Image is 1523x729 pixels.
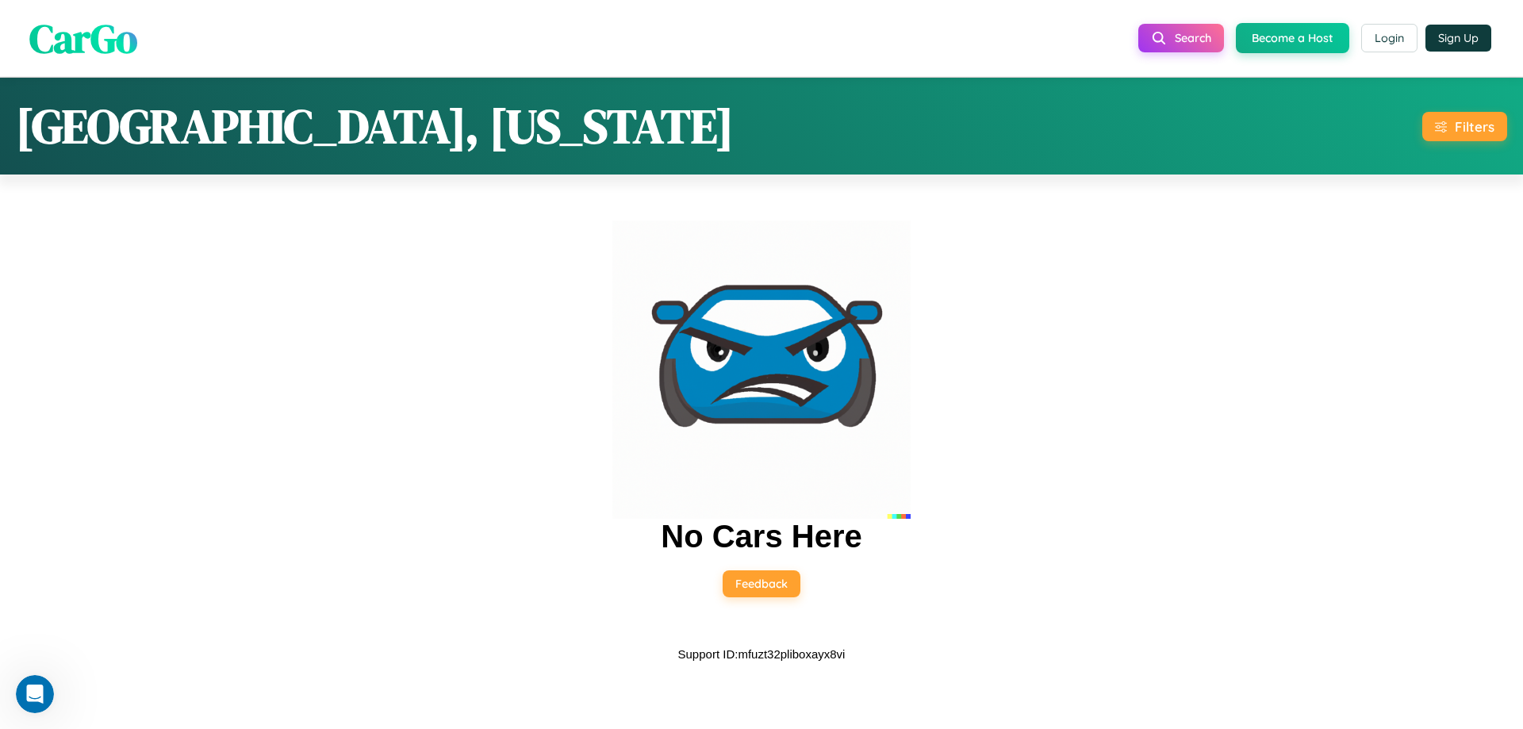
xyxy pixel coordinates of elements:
h2: No Cars Here [661,519,861,554]
span: Search [1175,31,1211,45]
button: Feedback [723,570,800,597]
button: Sign Up [1425,25,1491,52]
button: Filters [1422,112,1507,141]
h1: [GEOGRAPHIC_DATA], [US_STATE] [16,94,734,159]
button: Search [1138,24,1224,52]
img: car [612,221,911,519]
p: Support ID: mfuzt32pliboxayx8vi [678,643,846,665]
div: Filters [1455,118,1494,135]
iframe: Intercom live chat [16,675,54,713]
button: Login [1361,24,1418,52]
span: CarGo [29,10,137,65]
button: Become a Host [1236,23,1349,53]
